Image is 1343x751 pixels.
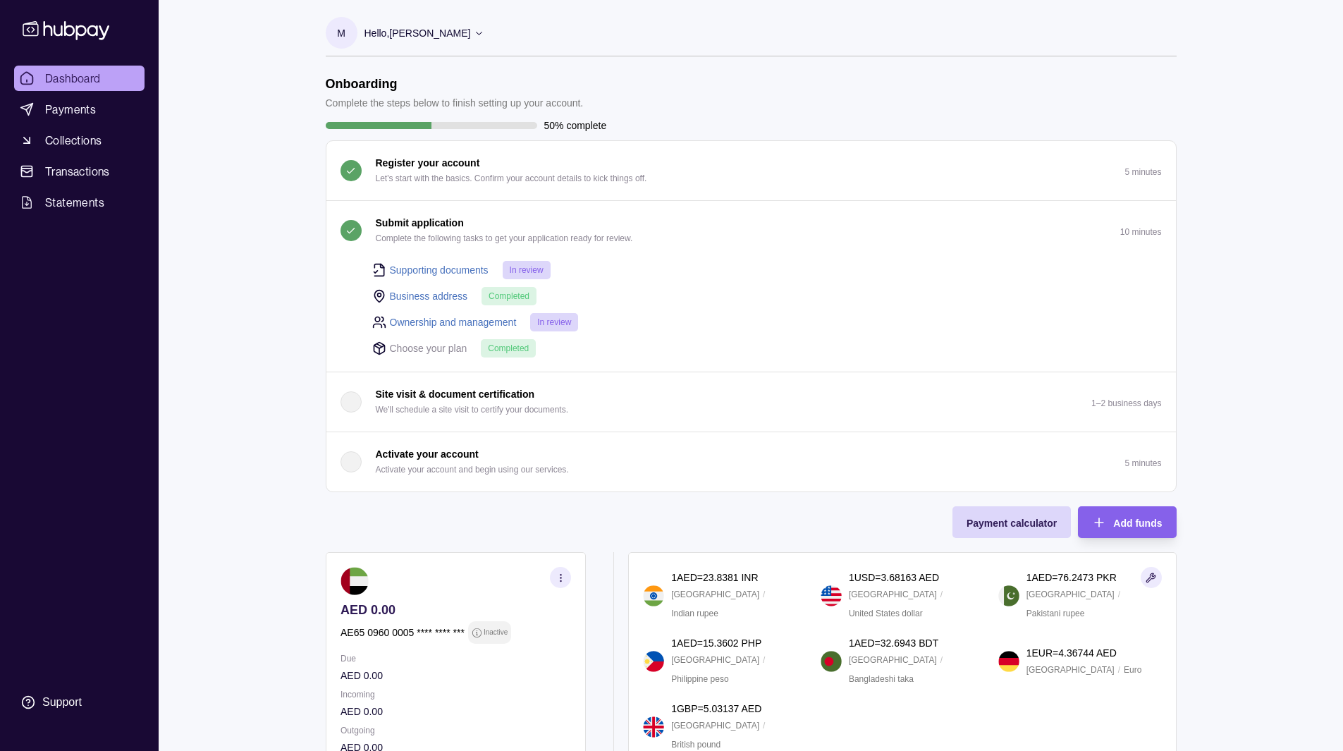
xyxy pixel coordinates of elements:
p: Pakistani rupee [1026,606,1085,621]
p: Incoming [341,687,571,702]
p: Site visit & document certification [376,386,535,402]
img: ph [643,651,664,672]
p: 10 minutes [1120,227,1162,237]
img: in [643,585,664,606]
span: Completed [489,291,529,301]
p: / [763,587,765,602]
button: Submit application Complete the following tasks to get your application ready for review.10 minutes [326,201,1176,260]
p: [GEOGRAPHIC_DATA] [671,652,759,668]
p: Hello, [PERSON_NAME] [364,25,471,41]
p: Submit application [376,215,464,231]
p: [GEOGRAPHIC_DATA] [1026,587,1115,602]
p: 1 USD = 3.68163 AED [849,570,939,585]
p: / [1118,587,1120,602]
span: Payment calculator [967,518,1057,529]
p: AED 0.00 [341,602,571,618]
p: Complete the steps below to finish setting up your account. [326,95,584,111]
p: [GEOGRAPHIC_DATA] [849,587,937,602]
button: Register your account Let's start with the basics. Confirm your account details to kick things of... [326,141,1176,200]
p: [GEOGRAPHIC_DATA] [671,587,759,602]
a: Transactions [14,159,145,184]
span: Add funds [1113,518,1162,529]
a: Payments [14,97,145,122]
button: Site visit & document certification We'll schedule a site visit to certify your documents.1–2 bus... [326,372,1176,432]
p: Inactive [483,625,507,640]
p: AED 0.00 [341,704,571,719]
p: 5 minutes [1124,167,1161,177]
button: Activate your account Activate your account and begin using our services.5 minutes [326,432,1176,491]
p: / [1118,662,1120,678]
span: Transactions [45,163,110,180]
p: Due [341,651,571,666]
p: Outgoing [341,723,571,738]
img: de [998,651,1019,672]
img: us [821,585,842,606]
p: 50% complete [544,118,607,133]
p: 1–2 business days [1091,398,1161,408]
span: Dashboard [45,70,101,87]
p: Let's start with the basics. Confirm your account details to kick things off. [376,171,647,186]
img: pk [998,585,1019,606]
p: Indian rupee [671,606,718,621]
p: 1 GBP = 5.03137 AED [671,701,761,716]
p: 5 minutes [1124,458,1161,468]
p: [GEOGRAPHIC_DATA] [849,652,937,668]
p: Choose your plan [390,341,467,356]
p: AED 0.00 [341,668,571,683]
p: Register your account [376,155,480,171]
img: ae [341,567,369,595]
p: / [763,652,765,668]
p: 1 AED = 32.6943 BDT [849,635,938,651]
p: Euro [1124,662,1141,678]
p: 1 AED = 23.8381 INR [671,570,758,585]
span: Payments [45,101,96,118]
p: [GEOGRAPHIC_DATA] [1026,662,1115,678]
p: Philippine peso [671,671,728,687]
img: gb [643,716,664,738]
p: Bangladeshi taka [849,671,914,687]
p: / [763,718,765,733]
p: M [337,25,345,41]
p: 1 AED = 76.2473 PKR [1026,570,1117,585]
p: 1 EUR = 4.36744 AED [1026,645,1117,661]
a: Collections [14,128,145,153]
p: / [940,652,943,668]
h1: Onboarding [326,76,584,92]
a: Business address [390,288,468,304]
div: Submit application Complete the following tasks to get your application ready for review.10 minutes [326,260,1176,372]
a: Dashboard [14,66,145,91]
span: Statements [45,194,104,211]
img: bd [821,651,842,672]
span: In review [537,317,571,327]
p: / [940,587,943,602]
p: Activate your account [376,446,479,462]
span: Collections [45,132,102,149]
span: Completed [488,343,529,353]
a: Statements [14,190,145,215]
button: Payment calculator [952,506,1071,538]
button: Add funds [1078,506,1176,538]
div: Support [42,695,82,710]
p: We'll schedule a site visit to certify your documents. [376,402,569,417]
p: Complete the following tasks to get your application ready for review. [376,231,633,246]
p: Activate your account and begin using our services. [376,462,569,477]
p: 1 AED = 15.3602 PHP [671,635,761,651]
span: In review [510,265,544,275]
p: [GEOGRAPHIC_DATA] [671,718,759,733]
p: United States dollar [849,606,923,621]
a: Support [14,688,145,717]
a: Supporting documents [390,262,489,278]
a: Ownership and management [390,315,517,330]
